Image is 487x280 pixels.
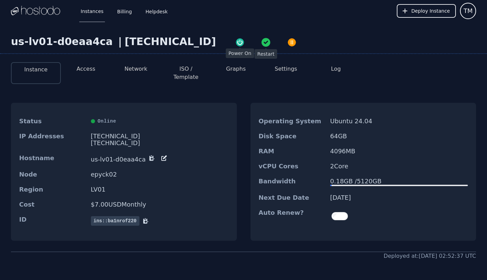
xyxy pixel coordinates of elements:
[116,36,125,48] div: |
[24,66,48,74] button: Instance
[91,216,139,226] span: ins::ba1nrof220
[384,252,476,260] div: Deployed at: [DATE] 02:52:37 UTC
[331,65,341,73] button: Log
[330,118,468,125] dd: Ubuntu 24.04
[463,6,473,16] span: TM
[227,36,253,48] button: Power On
[397,4,456,18] button: Deploy Instance
[259,178,325,186] dt: Bandwidth
[19,201,85,208] dt: Cost
[19,118,85,125] dt: Status
[259,194,325,201] dt: Next Due Date
[235,38,245,47] img: Power On
[279,36,305,48] button: Power Off
[19,186,85,193] dt: Region
[330,163,468,170] dd: 2 Core
[275,65,297,73] button: Settings
[330,194,468,201] dd: [DATE]
[287,38,297,47] img: Power Off
[91,171,229,178] dd: epyck02
[259,209,325,223] dt: Auto Renew?
[259,118,325,125] dt: Operating System
[19,171,85,178] dt: Node
[166,65,205,81] button: ISO / Template
[330,148,468,155] dd: 4096 MB
[460,3,476,19] button: User menu
[124,65,147,73] button: Network
[259,148,325,155] dt: RAM
[11,6,60,16] img: Logo
[11,36,116,48] div: us-lv01-d0eaa4ca
[19,133,85,146] dt: IP Addresses
[19,216,85,226] dt: ID
[411,8,450,14] span: Deploy Instance
[91,118,229,125] div: Online
[259,133,325,140] dt: Disk Space
[330,133,468,140] dd: 64 GB
[19,155,85,163] dt: Hostname
[77,65,95,73] button: Access
[91,140,229,146] div: [TECHNICAL_ID]
[91,186,229,193] dd: LV01
[226,65,246,73] button: Graphs
[125,36,216,48] div: [TECHNICAL_ID]
[259,163,325,170] dt: vCPU Cores
[330,178,468,185] div: 0.18 GB / 5120 GB
[91,155,229,163] dd: us-lv01-d0eaa4ca
[91,201,229,208] dd: $ 7.00 USD Monthly
[91,133,229,140] div: [TECHNICAL_ID]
